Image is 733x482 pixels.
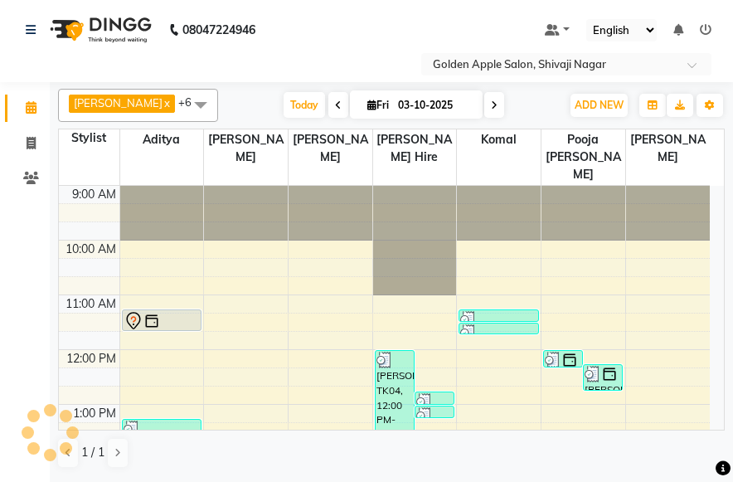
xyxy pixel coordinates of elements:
div: [PERSON_NAME], TK01, 11:15 AM-11:40 AM, Mens Hair Wash with cut [123,310,201,330]
span: [PERSON_NAME] [74,96,163,110]
div: [PERSON_NAME], TK03, 12:00 PM-12:20 PM, Regular wash with semi dry [544,351,582,367]
span: pooja [PERSON_NAME] [541,129,625,185]
span: Fri [363,99,393,111]
div: [PERSON_NAME], TK02, 11:30 AM-11:35 AM, Forehead [459,324,537,334]
span: [PERSON_NAME] Hire [373,129,457,168]
span: [PERSON_NAME] [289,129,372,168]
div: [PERSON_NAME], TK03, 12:15 PM-12:45 PM, Hair Cut H3 [584,365,622,390]
img: logo [42,7,156,53]
div: [PERSON_NAME], TK04, 12:00 PM-01:30 PM, O3+ [376,351,414,431]
div: [PERSON_NAME], TK02, 11:15 AM-11:30 AM, Eyebrows [459,310,537,321]
div: 12:00 PM [63,350,119,368]
span: Aditya [120,129,204,150]
a: x [163,96,170,110]
input: 2025-10-03 [393,93,476,118]
div: 1:00 PM [70,405,119,422]
button: ADD NEW [570,94,628,117]
div: 11:00 AM [62,295,119,313]
span: Today [284,92,325,118]
div: [PERSON_NAME], TK05, 01:00 PM-01:15 PM, Rica upper lip [415,407,454,417]
span: [PERSON_NAME] [204,129,288,168]
span: ADD NEW [575,99,624,111]
div: 9:00 AM [69,186,119,203]
span: komal [457,129,541,150]
span: 1 / 1 [81,444,104,461]
span: [PERSON_NAME] [626,129,710,168]
div: Stylist [59,129,119,147]
div: 10:00 AM [62,241,119,258]
div: [PERSON_NAME], TK05, 12:45 PM-01:00 PM, Eyebrows [415,392,454,404]
div: sagar kadam, TK06, 01:15 PM-01:44 PM, Mens Hair Cut [123,420,201,444]
span: +6 [178,95,204,109]
b: 08047224946 [182,7,255,53]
